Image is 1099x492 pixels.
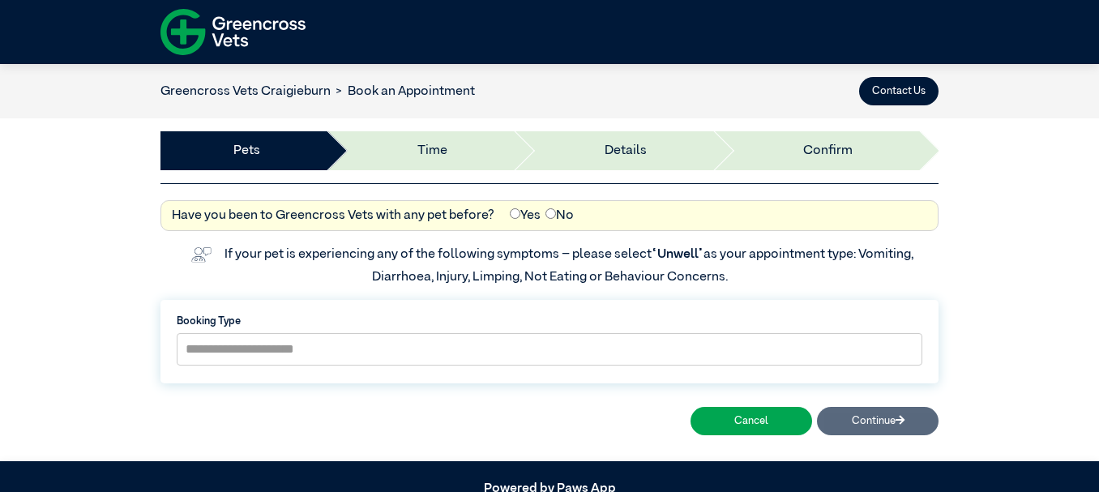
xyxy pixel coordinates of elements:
img: tab_keywords_by_traffic_grey.svg [161,94,174,107]
a: Pets [233,141,260,160]
button: Cancel [691,407,812,435]
li: Book an Appointment [331,82,475,101]
button: Contact Us [859,77,939,105]
input: Yes [510,208,520,219]
img: logo_orange.svg [26,26,39,39]
img: vet [186,242,216,267]
label: If your pet is experiencing any of the following symptoms – please select as your appointment typ... [225,248,916,284]
label: Yes [510,206,541,225]
img: website_grey.svg [26,42,39,55]
nav: breadcrumb [160,82,475,101]
label: No [545,206,574,225]
img: f-logo [160,4,306,60]
img: tab_domain_overview_orange.svg [44,94,57,107]
input: No [545,208,556,219]
span: “Unwell” [652,248,703,261]
div: Keywords by Traffic [179,96,273,106]
label: Booking Type [177,314,922,329]
label: Have you been to Greencross Vets with any pet before? [172,206,494,225]
div: Domain: [DOMAIN_NAME] [42,42,178,55]
div: v 4.0.25 [45,26,79,39]
div: Domain Overview [62,96,145,106]
a: Greencross Vets Craigieburn [160,85,331,98]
